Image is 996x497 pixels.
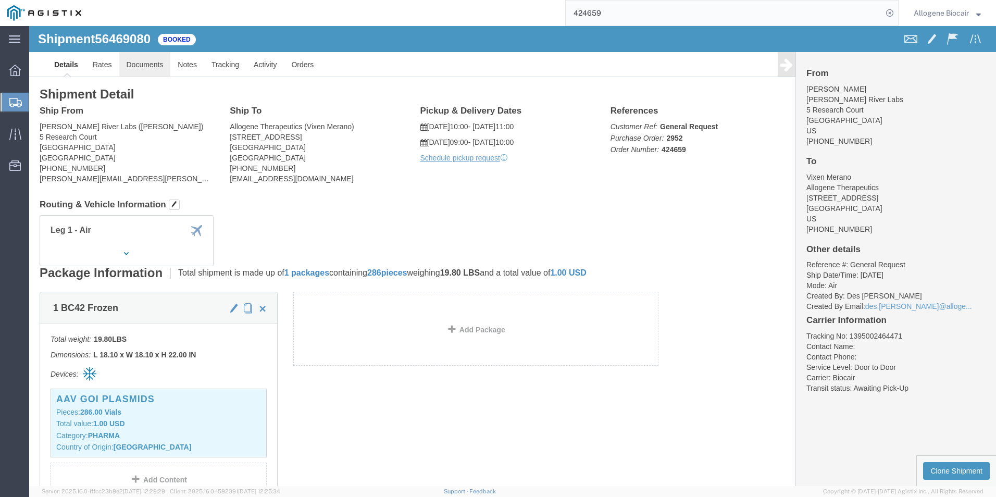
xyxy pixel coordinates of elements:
[913,7,981,19] button: Allogene Biocair
[7,5,81,21] img: logo
[566,1,882,26] input: Search for shipment number, reference number
[444,488,470,494] a: Support
[914,7,969,19] span: Allogene Biocair
[29,26,996,486] iframe: FS Legacy Container
[823,487,983,496] span: Copyright © [DATE]-[DATE] Agistix Inc., All Rights Reserved
[238,488,280,494] span: [DATE] 12:25:34
[469,488,496,494] a: Feedback
[170,488,280,494] span: Client: 2025.16.0-1592391
[42,488,165,494] span: Server: 2025.16.0-1ffcc23b9e2
[123,488,165,494] span: [DATE] 12:29:29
